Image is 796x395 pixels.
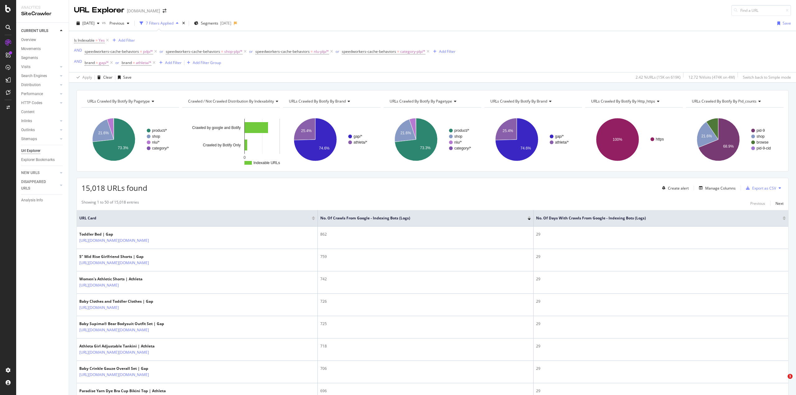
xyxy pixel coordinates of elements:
div: Segments [21,55,38,61]
div: Paradise Yarn Dye Bra Cup Bikini Top | Athleta [79,388,169,394]
a: [URL][DOMAIN_NAME] [79,305,119,311]
svg: A chart. [283,113,381,167]
span: gap/* [99,58,109,67]
button: [DATE] [74,18,102,28]
h4: URLs Crawled By Botify By http_https [590,96,677,106]
text: product/* [454,128,469,133]
div: A chart. [686,113,784,167]
a: Performance [21,91,58,97]
div: Add Filter Group [193,60,221,65]
text: 73.3% [420,146,431,150]
button: Add Filter [110,37,135,44]
a: Outlinks [21,127,58,133]
div: Add Filter [165,60,182,65]
a: DISAPPEARED URLS [21,179,58,192]
a: [URL][DOMAIN_NAME][DOMAIN_NAME] [79,327,149,333]
div: Sitemaps [21,136,37,142]
span: 1 [788,374,793,379]
text: shop [454,134,462,139]
span: URL Card [79,215,310,221]
text: 0 [243,155,246,160]
text: shop [757,134,765,139]
text: athleta/* [555,140,569,145]
span: brand [85,60,95,65]
div: Url Explorer [21,148,40,154]
div: Visits [21,64,30,70]
a: Segments [21,55,64,61]
a: Analysis Info [21,197,64,204]
text: 21.6% [98,131,109,135]
button: or [160,48,163,54]
button: Add Filter [157,59,182,67]
span: = [311,49,313,54]
a: Search Engines [21,73,58,79]
h4: Crawled / Not Crawled Distribution By Indexability [187,96,283,106]
text: category/* [454,146,471,150]
svg: A chart. [484,113,582,167]
span: = [95,38,98,43]
div: Search Engines [21,73,47,79]
a: CURRENT URLS [21,28,58,34]
div: Content [21,109,35,115]
button: or [115,60,119,66]
div: 29 [536,366,786,371]
span: athleta/* [136,58,151,67]
div: [DOMAIN_NAME] [127,8,160,14]
button: Manage Columns [696,184,736,192]
a: [URL][DOMAIN_NAME][DOMAIN_NAME] [79,372,149,378]
div: 29 [536,276,786,282]
a: Inlinks [21,118,58,124]
div: Toddler Bed | Gap [79,232,169,237]
a: [URL][DOMAIN_NAME][DOMAIN_NAME] [79,237,149,244]
text: Crawled by google and Botify [192,126,241,130]
div: 29 [536,388,786,394]
span: URLs Crawled By Botify By pagetype [87,99,150,104]
div: AND [74,48,82,53]
div: Inlinks [21,118,32,124]
div: Showing 1 to 50 of 15,018 entries [81,200,139,207]
text: 25.4% [502,129,513,133]
span: vs [102,20,107,25]
div: times [181,20,186,26]
div: Explorer Bookmarks [21,157,55,163]
button: Save [115,72,132,82]
a: HTTP Codes [21,100,58,106]
div: Apply [82,75,92,80]
div: Next [775,201,784,206]
span: speedworkers-cache-behaviors [85,49,139,54]
button: 7 Filters Applied [137,18,181,28]
a: [URL][DOMAIN_NAME][DOMAIN_NAME] [79,260,149,266]
a: Sitemaps [21,136,58,142]
span: = [140,49,142,54]
a: NEW URLS [21,170,58,176]
text: gap/* [354,134,362,139]
a: Url Explorer [21,148,64,154]
a: Distribution [21,82,58,88]
text: 68.9% [723,144,734,149]
button: Segments[DATE] [192,18,234,28]
div: Baby Crinkle Gauze Overall Set | Gap [79,366,169,371]
div: Create alert [668,186,689,191]
text: nlu/* [454,140,462,145]
svg: A chart. [81,113,179,167]
span: URLs Crawled By Botify By http_https [591,99,655,104]
text: 74.6% [521,146,531,150]
text: 73.3% [118,146,128,150]
button: Clear [95,72,113,82]
button: Apply [74,72,92,82]
div: 5" Mid Rise Girlfriend Shorts | Gap [79,254,169,260]
div: 7 Filters Applied [146,21,174,26]
text: shop [152,134,160,139]
div: Save [783,21,791,26]
div: 2.42 % URLs ( 15K on 619K ) [636,75,681,80]
a: Movements [21,46,64,52]
span: URLs Crawled By Botify By brand [289,99,346,104]
text: Crawled by Botify Only [203,143,241,147]
button: AND [74,58,82,64]
div: Baby Clothes and Toddler Clothes | Gap [79,299,153,304]
span: speedworkers-cache-behaviors [166,49,220,54]
svg: A chart. [384,113,481,167]
div: Overview [21,37,36,43]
